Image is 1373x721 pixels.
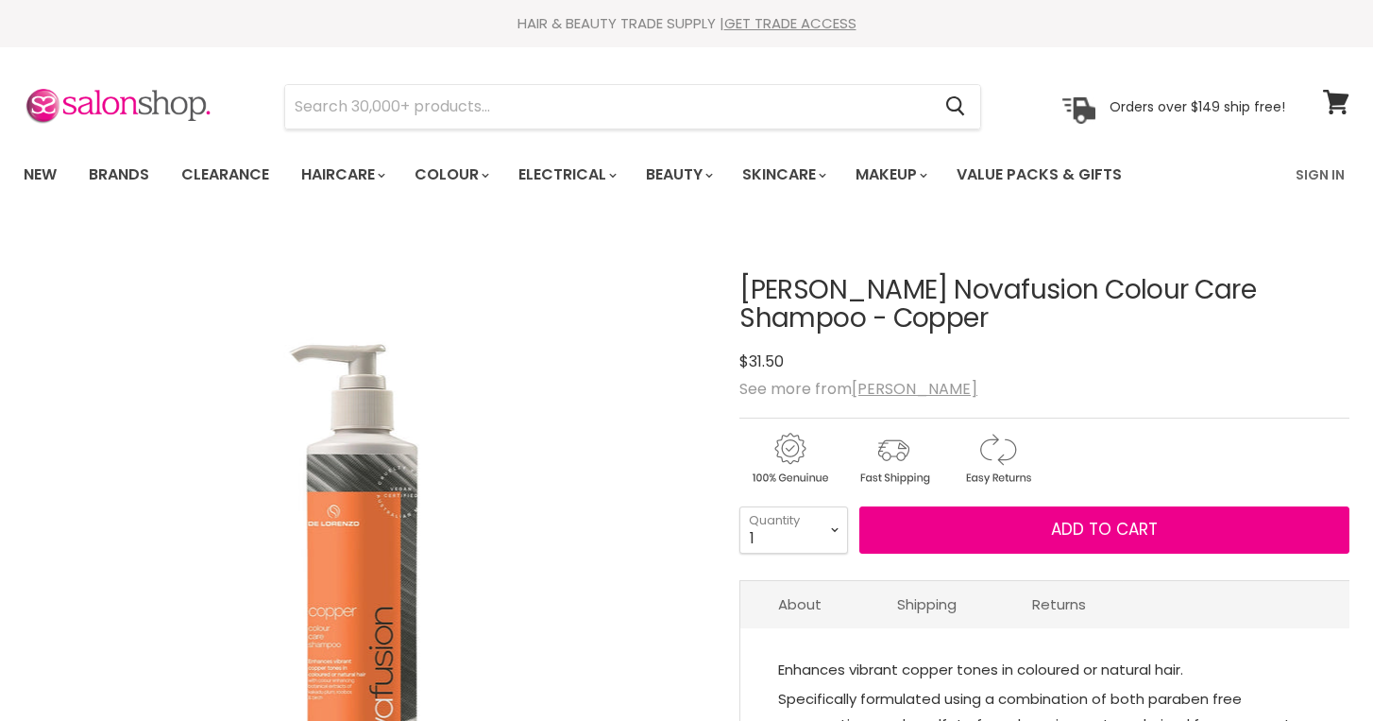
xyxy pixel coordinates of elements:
button: Add to cart [859,506,1349,554]
span: Add to cart [1051,518,1158,541]
a: Brands [75,155,163,195]
span: See more from [739,378,977,400]
img: returns.gif [947,430,1047,488]
a: Clearance [167,155,283,195]
a: Returns [994,581,1124,627]
p: Enhances vibrant copper tones in coloured or natural hair. [778,657,1312,686]
a: Haircare [287,155,397,195]
a: Skincare [728,155,838,195]
a: Value Packs & Gifts [942,155,1136,195]
a: About [740,581,859,627]
form: Product [284,84,981,129]
select: Quantity [739,506,848,554]
a: Beauty [632,155,724,195]
a: [PERSON_NAME] [852,378,977,400]
input: Search [285,85,930,129]
a: Shipping [859,581,994,627]
p: Orders over $149 ship free! [1110,97,1285,114]
button: Search [930,85,980,129]
img: shipping.gif [843,430,943,488]
a: Sign In [1284,155,1356,195]
h1: [PERSON_NAME] Novafusion Colour Care Shampoo - Copper [739,276,1349,335]
img: genuine.gif [739,430,839,488]
a: Colour [400,155,500,195]
a: Electrical [504,155,628,195]
a: Makeup [841,155,939,195]
span: $31.50 [739,351,784,372]
a: New [9,155,71,195]
ul: Main menu [9,147,1211,202]
a: GET TRADE ACCESS [724,13,856,33]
